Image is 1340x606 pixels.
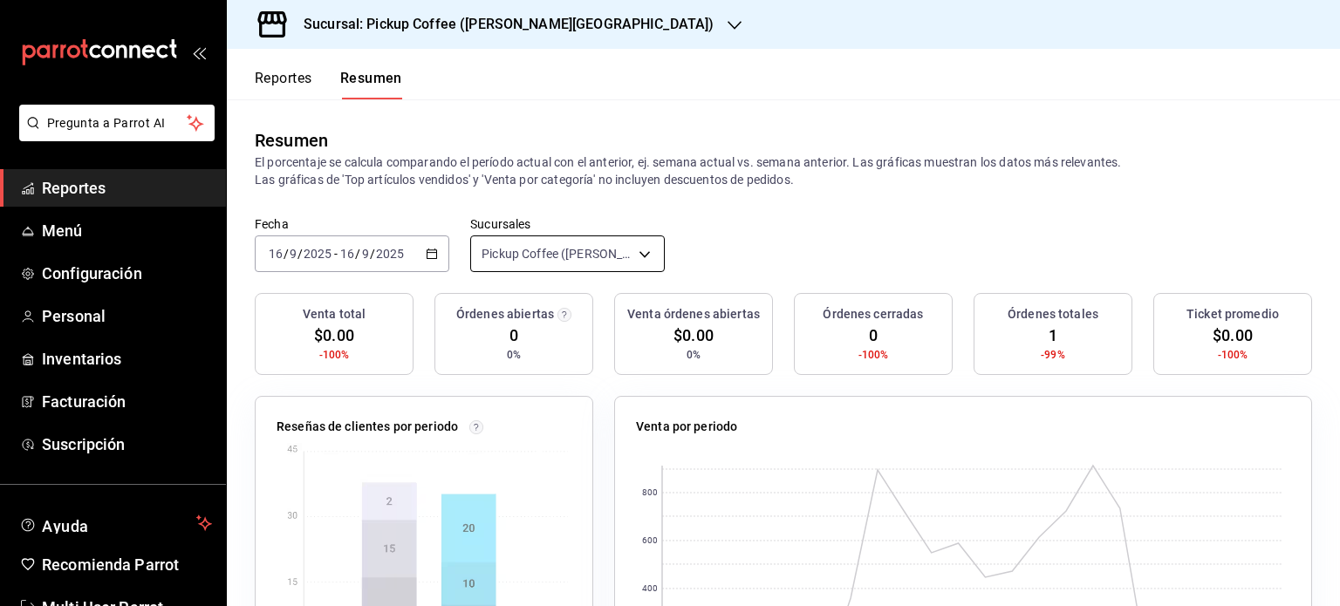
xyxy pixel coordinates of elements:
span: $0.00 [1213,323,1253,347]
label: Sucursales [470,218,665,230]
h3: Venta órdenes abiertas [627,305,760,323]
text: 800 [642,488,658,498]
input: ---- [303,247,332,261]
p: Venta por periodo [636,418,737,436]
span: Menú [42,219,212,242]
h3: Órdenes abiertas [456,305,554,323]
span: Facturación [42,390,212,413]
span: Personal [42,304,212,328]
button: open_drawer_menu [192,45,206,59]
span: / [297,247,303,261]
p: Reseñas de clientes por periodo [277,418,458,436]
button: Pregunta a Parrot AI [19,105,215,141]
span: $0.00 [314,323,354,347]
div: Resumen [255,127,328,153]
a: Pregunta a Parrot AI [12,126,215,145]
text: 600 [642,536,658,546]
span: Inventarios [42,347,212,371]
span: Pickup Coffee ([PERSON_NAME][GEOGRAPHIC_DATA]) [482,245,632,262]
span: Suscripción [42,432,212,456]
span: 1 [1049,323,1057,347]
span: Reportes [42,176,212,200]
span: 0 [509,323,518,347]
span: 0% [687,347,701,363]
span: Pregunta a Parrot AI [47,114,188,133]
input: ---- [375,247,405,261]
button: Reportes [255,70,312,99]
label: Fecha [255,218,449,230]
span: -100% [1218,347,1248,363]
input: -- [289,247,297,261]
span: / [284,247,289,261]
input: -- [361,247,370,261]
span: -100% [858,347,889,363]
span: Recomienda Parrot [42,553,212,576]
p: El porcentaje se calcula comparando el período actual con el anterior, ej. semana actual vs. sema... [255,153,1312,188]
div: navigation tabs [255,70,402,99]
span: 0% [507,347,521,363]
span: 0 [869,323,878,347]
span: -99% [1041,347,1065,363]
span: - [334,247,338,261]
span: $0.00 [673,323,714,347]
span: Configuración [42,262,212,285]
h3: Ticket promedio [1186,305,1279,323]
button: Resumen [340,70,402,99]
text: 400 [642,584,658,594]
h3: Órdenes cerradas [823,305,923,323]
input: -- [339,247,355,261]
h3: Venta total [303,305,366,323]
span: Ayuda [42,513,189,534]
span: / [370,247,375,261]
h3: Sucursal: Pickup Coffee ([PERSON_NAME][GEOGRAPHIC_DATA]) [290,14,714,35]
input: -- [268,247,284,261]
h3: Órdenes totales [1008,305,1098,323]
span: -100% [319,347,350,363]
span: / [355,247,360,261]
